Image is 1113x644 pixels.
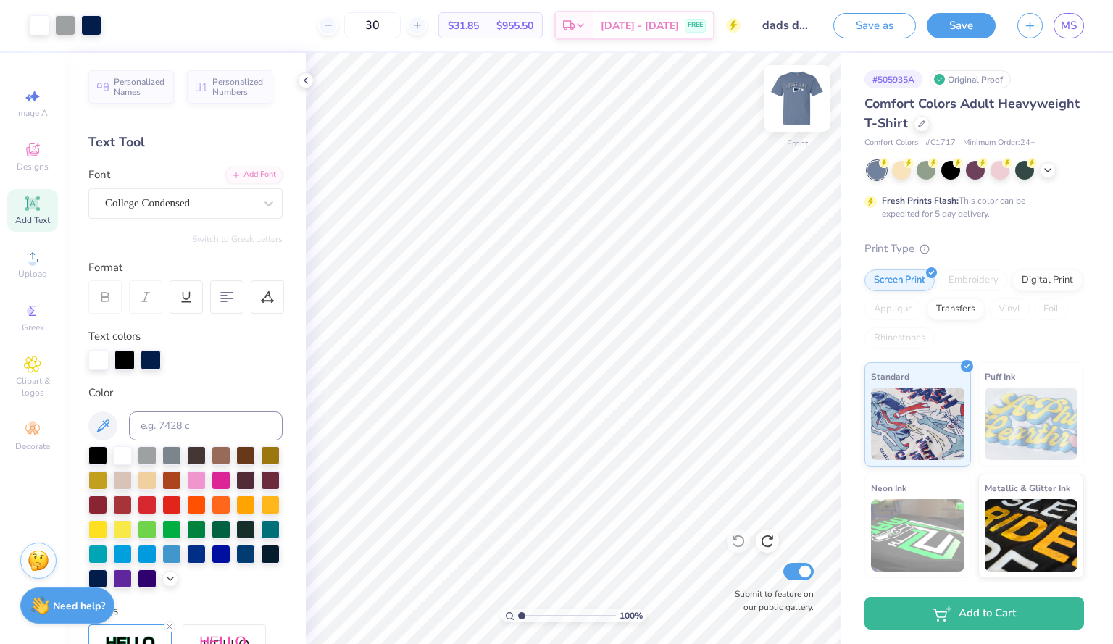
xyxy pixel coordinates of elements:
[989,298,1030,320] div: Vinyl
[225,167,283,183] div: Add Font
[114,77,165,97] span: Personalized Names
[88,328,141,345] label: Text colors
[768,70,826,127] img: Front
[15,440,50,452] span: Decorate
[1061,17,1077,34] span: MS
[16,107,50,119] span: Image AI
[1054,13,1084,38] a: MS
[864,327,935,349] div: Rhinestones
[871,499,964,572] img: Neon Ink
[88,167,110,183] label: Font
[22,322,44,333] span: Greek
[985,388,1078,460] img: Puff Ink
[864,70,922,88] div: # 505935A
[864,597,1084,630] button: Add to Cart
[129,411,283,440] input: e.g. 7428 c
[7,375,58,398] span: Clipart & logos
[88,133,283,152] div: Text Tool
[727,587,814,614] label: Submit to feature on our public gallery.
[620,609,643,622] span: 100 %
[448,18,479,33] span: $31.85
[18,268,47,280] span: Upload
[871,388,964,460] img: Standard
[882,195,959,206] strong: Fresh Prints Flash:
[17,161,49,172] span: Designs
[939,269,1008,291] div: Embroidery
[751,11,822,40] input: Untitled Design
[930,70,1011,88] div: Original Proof
[864,269,935,291] div: Screen Print
[88,259,284,276] div: Format
[985,369,1015,384] span: Puff Ink
[344,12,401,38] input: – –
[871,369,909,384] span: Standard
[53,599,105,613] strong: Need help?
[88,385,283,401] div: Color
[963,137,1035,149] span: Minimum Order: 24 +
[882,194,1060,220] div: This color can be expedited for 5 day delivery.
[88,603,283,619] div: Styles
[864,137,918,149] span: Comfort Colors
[1012,269,1083,291] div: Digital Print
[688,20,703,30] span: FREE
[871,480,906,495] span: Neon Ink
[787,137,808,150] div: Front
[601,18,679,33] span: [DATE] - [DATE]
[864,298,922,320] div: Applique
[925,137,956,149] span: # C1717
[1034,298,1068,320] div: Foil
[985,499,1078,572] img: Metallic & Glitter Ink
[212,77,264,97] span: Personalized Numbers
[192,233,283,245] button: Switch to Greek Letters
[15,214,50,226] span: Add Text
[496,18,533,33] span: $955.50
[927,13,996,38] button: Save
[864,241,1084,257] div: Print Type
[864,95,1080,132] span: Comfort Colors Adult Heavyweight T-Shirt
[927,298,985,320] div: Transfers
[833,13,916,38] button: Save as
[985,480,1070,495] span: Metallic & Glitter Ink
